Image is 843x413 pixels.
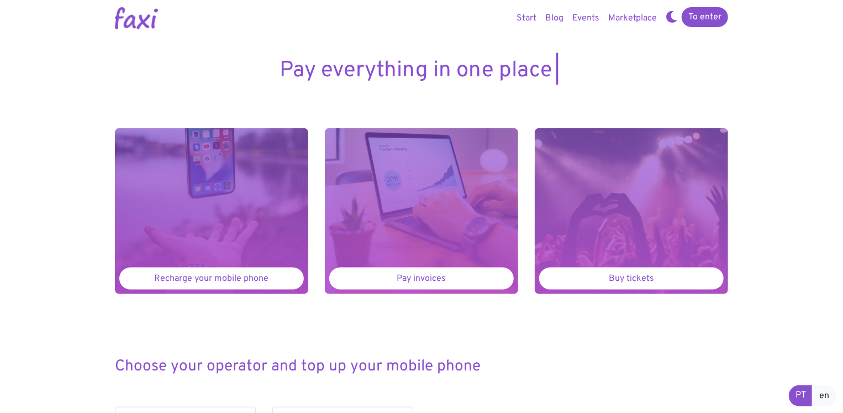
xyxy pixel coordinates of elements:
font: Start [517,13,536,24]
a: Blog [541,7,568,29]
a: Marketplace [604,7,661,29]
font: Blog [545,13,563,24]
a: Recharge your mobile phone [115,128,308,294]
font: Events [572,13,599,24]
font: Buy tickets [609,273,654,284]
font: Pay invoices [397,273,446,284]
font: PT [795,390,806,401]
font: Marketplace [608,13,657,24]
font: en [819,390,829,401]
a: PT [789,385,813,406]
a: en [812,385,836,406]
font: Pay everything in one place [280,57,552,85]
a: Events [568,7,604,29]
font: To enter [688,12,721,23]
a: Buy tickets [535,128,728,294]
a: Start [512,7,541,29]
img: Faxi Online Logo [115,7,158,29]
font: Choose your operator and top up your mobile phone [115,357,481,377]
a: To enter [682,7,728,27]
a: Pay invoices [325,128,518,294]
font: Recharge your mobile phone [155,273,269,284]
